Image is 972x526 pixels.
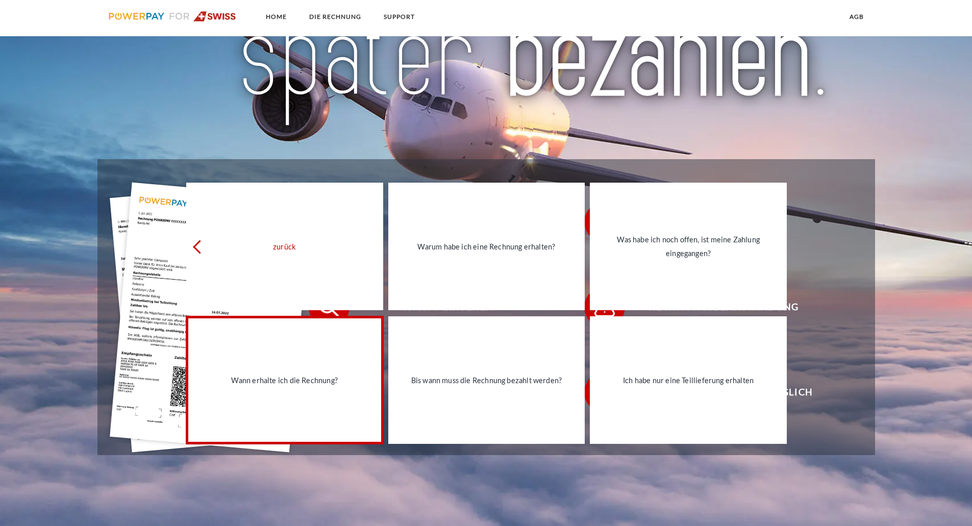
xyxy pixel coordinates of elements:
[841,8,873,26] a: agb
[394,373,579,387] div: Bis wann muss die Rechnung bezahlt werden?
[375,8,423,26] a: SUPPORT
[257,8,295,26] a: Home
[394,239,579,253] div: Warum habe ich eine Rechnung erhalten?
[590,183,787,310] a: Was habe ich noch offen, ist meine Zahlung eingegangen?
[109,11,237,21] img: logo-swiss.svg
[596,233,781,260] div: Was habe ich noch offen, ist meine Zahlung eingegangen?
[192,239,377,253] div: zurück
[301,8,370,26] a: DIE RECHNUNG
[192,373,377,387] div: Wann erhalte ich die Rechnung?
[596,373,781,387] div: Ich habe nur eine Teillieferung erhalten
